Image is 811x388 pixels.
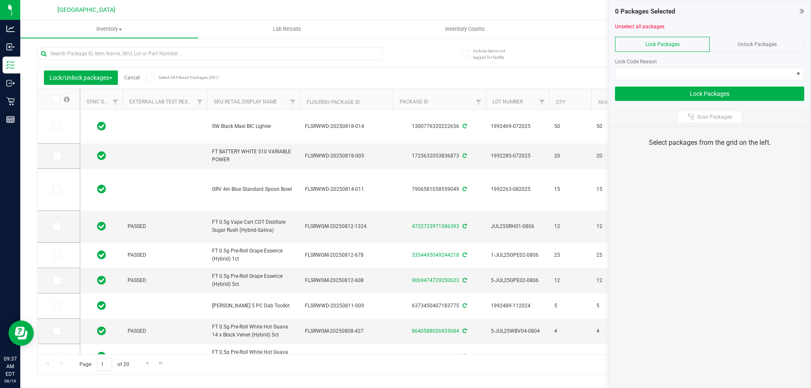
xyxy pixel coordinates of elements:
[461,252,467,258] span: Sync from Compliance System
[491,302,544,310] span: 1992489-112024
[305,222,388,231] span: FLSRWGM-20250812-1324
[461,223,467,229] span: Sync from Compliance System
[64,96,70,102] span: Select all records on this page
[412,328,459,334] a: 8640588026835684
[20,25,198,33] span: Inventory
[596,353,629,361] span: 25
[392,122,487,130] div: 1300776320222656
[461,328,467,334] span: Sync from Compliance System
[554,353,586,361] span: 25
[261,25,313,33] span: Lab Results
[212,247,295,263] span: FT 0.5g Pre-Roll Grape Essence (Hybrid) 1ct
[554,122,586,130] span: 50
[97,183,106,195] span: In Sync
[44,71,118,85] button: Lock/Unlock packages
[461,153,467,159] span: Sync from Compliance System
[461,303,467,309] span: Sync from Compliance System
[142,358,154,369] a: Go to the next page
[615,59,657,65] span: Lock Code Reason
[305,277,388,285] span: FLSRWGM-20250812-608
[155,358,167,369] a: Go to the last page
[491,353,544,361] span: 1-JUL25WBV04-0804
[212,122,295,130] span: SW Black Maxi BIC Lighter
[598,99,623,105] a: Available
[554,327,586,335] span: 4
[491,251,544,259] span: 1-JUL25GPE02-0806
[461,123,467,129] span: Sync from Compliance System
[677,111,743,123] button: Scan Packages
[6,115,15,124] inline-svg: Reports
[554,185,586,193] span: 15
[615,24,664,30] a: Unselect all packages
[535,95,549,109] a: Filter
[554,251,586,259] span: 25
[392,185,487,193] div: 7906581058559049
[212,323,295,339] span: FT 0.5g Pre-Roll White Hot Guava 14 x Black Velvet (Hybrid) 5ct
[128,277,202,285] span: PASSED
[738,41,777,47] span: Unlock Packages
[97,325,106,337] span: In Sync
[97,274,106,286] span: In Sync
[434,25,496,33] span: Inventory Counts
[307,99,360,105] a: Flourish Package ID
[212,348,295,364] span: FT 0.5g Pre-Roll White Hot Guava 14 x Black Velvet (Hybrid) 1ct
[109,95,122,109] a: Filter
[97,150,106,162] span: In Sync
[596,122,629,130] span: 50
[461,277,467,283] span: Sync from Compliance System
[6,97,15,106] inline-svg: Retail
[128,327,202,335] span: PASSED
[6,24,15,33] inline-svg: Analytics
[412,223,459,229] a: 4722723971586393
[461,186,467,192] span: Sync from Compliance System
[97,120,106,132] span: In Sync
[596,277,629,285] span: 12
[6,79,15,87] inline-svg: Outbound
[97,220,106,232] span: In Sync
[20,20,198,38] a: Inventory
[97,358,112,371] input: 1
[615,87,804,101] button: Lock Packages
[97,350,106,362] span: In Sync
[596,222,629,231] span: 12
[128,222,202,231] span: PASSED
[491,152,544,160] span: 1992285-072025
[596,251,629,259] span: 25
[596,327,629,335] span: 4
[124,75,140,81] a: Cancel
[619,138,800,148] div: Select packages from the grid on the left.
[596,185,629,193] span: 15
[645,41,680,47] span: Lock Packages
[491,222,544,231] span: JUL25SRH01-0806
[6,43,15,51] inline-svg: Inbound
[6,61,15,69] inline-svg: Inventory
[212,302,295,310] span: [PERSON_NAME] 5 PC Dab Toolkit
[554,152,586,160] span: 20
[305,185,388,193] span: FLSRWWD-20250814-011
[305,122,388,130] span: FLSRWWD-20250818-014
[212,218,295,234] span: FT 0.5g Vape Cart CDT Distillate Sugar Rush (Hybrid-Sativa)
[596,152,629,160] span: 20
[4,355,16,378] p: 09:37 AM EDT
[212,148,295,164] span: FT BATTERY WHITE 510 VARIABLE POWER
[412,252,459,258] a: 3354495049244218
[158,75,201,80] span: Select All Filtered Packages (381)
[128,251,202,259] span: PASSED
[97,300,106,312] span: In Sync
[554,277,586,285] span: 12
[491,327,544,335] span: 5-JUL25WBV04-0804
[461,353,467,359] span: Sync from Compliance System
[305,353,388,361] span: FLSRWGM-20250808-660
[97,249,106,261] span: In Sync
[392,152,487,160] div: 1725632053836873
[212,185,295,193] span: GRV 4in Blue Standard Spoon Bowl
[193,95,207,109] a: Filter
[392,302,487,310] div: 6373450407183775
[305,152,388,160] span: FLSRWWD-20250818-005
[473,48,515,60] span: Include items not tagged for facility
[212,272,295,288] span: FT 0.5g Pre-Roll Grape Essence (Hybrid) 5ct
[491,122,544,130] span: 1992469-072025
[72,358,136,371] span: Page of 20
[697,114,732,120] span: Scan Packages
[472,95,486,109] a: Filter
